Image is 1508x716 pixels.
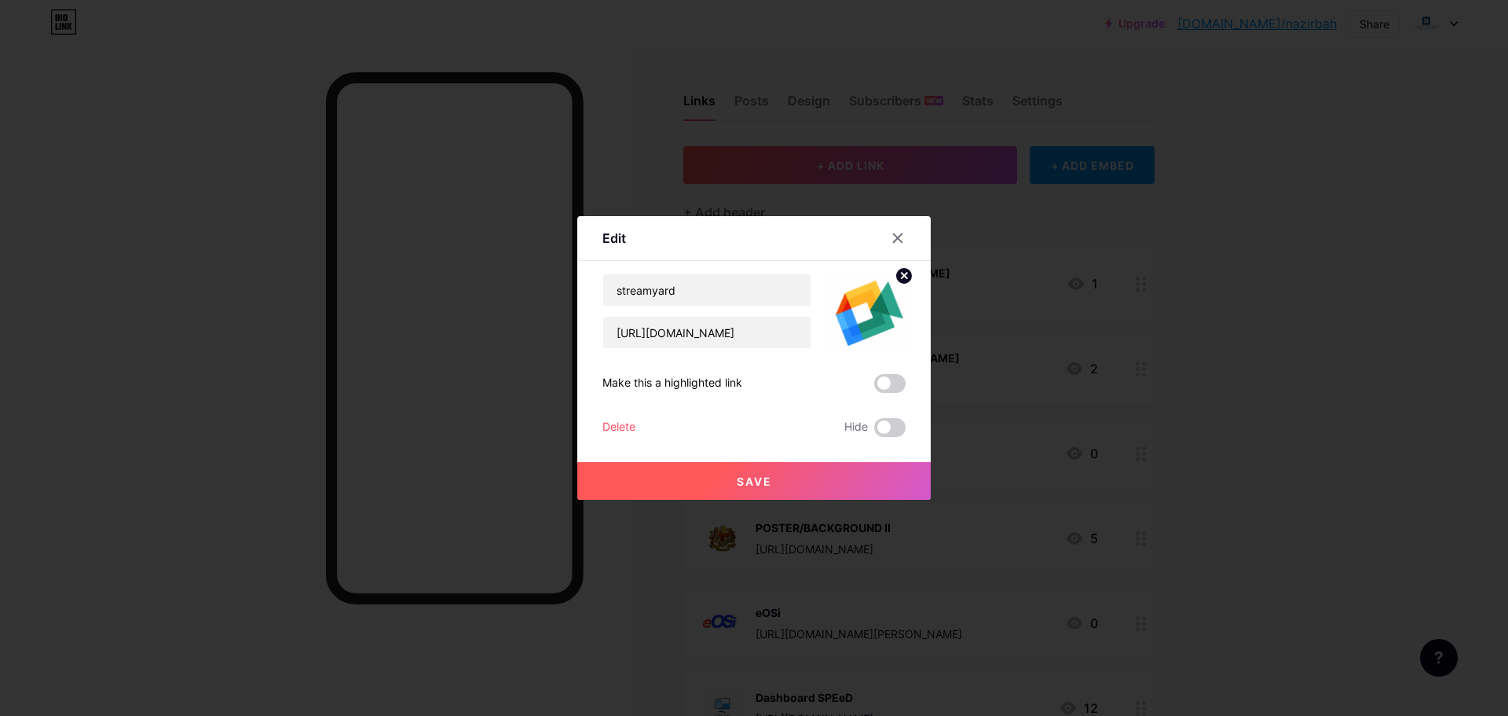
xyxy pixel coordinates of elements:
div: Delete [602,418,635,437]
img: link_thumbnail [830,274,906,349]
span: Hide [844,418,868,437]
input: Title [603,274,811,306]
span: Save [737,475,772,488]
input: URL [603,317,811,348]
div: Edit [602,229,626,248]
div: Make this a highlighted link [602,374,742,393]
button: Save [577,462,931,500]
